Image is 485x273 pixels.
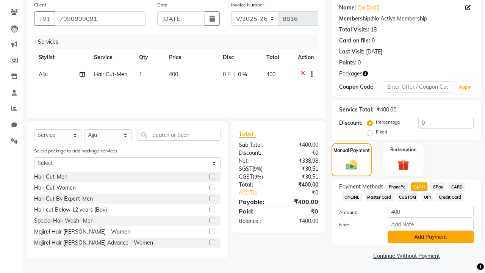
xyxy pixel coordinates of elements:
div: Hair Cut By Expert-Men [34,195,93,203]
span: CARD [449,182,465,191]
span: Credit Card [436,193,463,201]
div: Discount: [233,149,278,157]
div: Sub Total: [233,141,278,149]
div: ₹400.00 [278,197,324,206]
label: Client [34,2,46,8]
div: ₹0 [286,189,324,197]
span: CASH [411,182,427,191]
span: CUSTOM [397,193,419,201]
div: Coupon Code [339,83,384,91]
span: UPI [421,193,433,201]
div: Majirel Hair [PERSON_NAME] Advance - Women [34,239,153,247]
span: 0 F [223,71,230,78]
div: Majirel Hair [PERSON_NAME] - Women [34,228,130,236]
div: ₹400.00 [278,217,324,225]
th: Stylist [34,49,89,66]
span: 1 [139,71,142,78]
div: Services [35,35,324,49]
div: ( ) [233,173,278,181]
span: 9% [254,166,261,172]
div: 18 [371,26,377,34]
a: Qa Dnd2 [358,4,379,12]
div: Service Total: [339,106,374,114]
th: Service [89,49,135,66]
button: +91 [34,11,55,26]
th: Price [164,49,218,66]
img: _gift.svg [394,158,413,172]
label: Note: [333,221,382,228]
span: Packages [339,70,363,78]
div: ₹30.51 [278,165,324,173]
span: Hair Cut-Men [94,71,127,78]
span: Total [239,130,256,138]
div: Total: [233,181,278,189]
div: ₹0 [278,149,324,157]
div: Net: [233,157,278,165]
input: Search or Scan [138,129,221,141]
div: ₹400.00 [278,181,324,189]
button: Add Payment [388,231,474,243]
div: Card on file: [339,37,370,45]
input: Amount [388,206,474,218]
input: Search by Name/Mobile/Email/Code [55,11,146,26]
div: Paid: [233,207,278,216]
div: Special Hair Wash- Men [34,217,94,225]
div: Payable: [233,197,278,206]
div: No Active Membership [339,15,474,23]
th: Action [293,49,318,66]
span: 400 [266,71,275,78]
div: Hair cut Below 12 years (Boy) [34,206,107,214]
a: Add Tip [233,189,286,197]
div: 0 [372,37,375,45]
label: Percentage [376,119,400,126]
div: Hair Cut-Women [34,184,76,192]
div: Balance : [233,217,278,225]
span: 0 % [238,71,247,78]
input: Add Note [388,219,474,231]
div: ₹30.51 [278,173,324,181]
span: Payment Methods [339,183,383,191]
span: 9% [254,174,261,180]
div: [DATE] [366,48,382,56]
span: | [233,71,235,78]
div: ₹400.00 [377,106,396,114]
div: ( ) [233,165,278,173]
label: Manual Payment [333,147,370,154]
div: ₹338.98 [278,157,324,165]
label: Select package to add package services [34,147,117,154]
span: Master Card [365,193,394,201]
input: Enter Offer / Coupon Code [384,81,451,93]
th: Disc [218,49,262,66]
span: SGST [239,165,252,172]
div: Points: [339,59,356,67]
div: ₹400.00 [278,141,324,149]
span: PhonePe [386,182,408,191]
img: _cash.svg [343,158,361,171]
div: 0 [358,59,361,67]
div: ₹0 [278,207,324,216]
span: CGST [239,173,253,180]
th: Qty [135,49,164,66]
span: GPay [430,182,446,191]
label: Amount: [333,209,382,216]
label: Invoice Number [231,2,264,8]
span: Ajju [39,71,48,78]
div: Name: [339,4,356,12]
a: Continue Without Payment [333,252,480,260]
div: Total Visits: [339,26,369,34]
label: Fixed [376,129,387,135]
span: ONLINE [342,193,362,201]
div: Discount: [339,119,363,127]
th: Total [262,49,293,66]
div: Hair Cut-Men [34,173,67,181]
button: Apply [454,82,476,93]
label: Redemption [390,146,416,153]
div: Last Visit: [339,48,365,56]
label: Date [157,2,167,8]
span: 400 [169,71,178,78]
div: Membership: [339,15,372,23]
